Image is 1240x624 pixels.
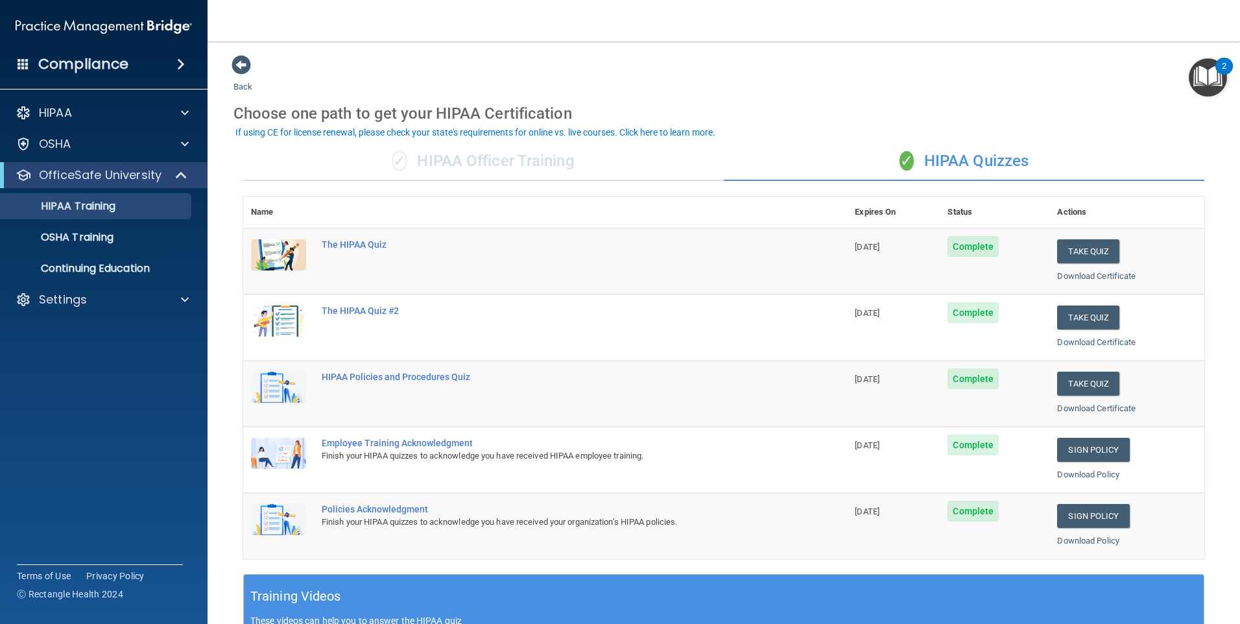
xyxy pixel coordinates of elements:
[855,242,879,252] span: [DATE]
[322,448,782,464] div: Finish your HIPAA quizzes to acknowledge you have received HIPAA employee training.
[39,167,161,183] p: OfficeSafe University
[86,570,145,582] a: Privacy Policy
[233,126,717,139] button: If using CE for license renewal, please check your state's requirements for online vs. live cours...
[235,128,715,137] div: If using CE for license renewal, please check your state's requirements for online vs. live cours...
[243,142,724,181] div: HIPAA Officer Training
[1057,271,1136,281] a: Download Certificate
[322,372,782,382] div: HIPAA Policies and Procedures Quiz
[392,151,407,171] span: ✓
[948,501,999,522] span: Complete
[948,368,999,389] span: Complete
[1057,337,1136,347] a: Download Certificate
[1057,372,1119,396] button: Take Quiz
[243,197,314,228] th: Name
[16,167,188,183] a: OfficeSafe University
[8,231,113,244] p: OSHA Training
[250,585,341,608] h5: Training Videos
[39,136,71,152] p: OSHA
[38,55,128,73] h4: Compliance
[948,236,999,257] span: Complete
[322,438,782,448] div: Employee Training Acknowledgment
[855,308,879,318] span: [DATE]
[1049,197,1204,228] th: Actions
[855,374,879,384] span: [DATE]
[940,197,1049,228] th: Status
[233,95,1214,132] div: Choose one path to get your HIPAA Certification
[322,504,782,514] div: Policies Acknowledgment
[1057,403,1136,413] a: Download Certificate
[855,507,879,516] span: [DATE]
[322,306,782,316] div: The HIPAA Quiz #2
[233,66,252,91] a: Back
[322,514,782,530] div: Finish your HIPAA quizzes to acknowledge you have received your organization’s HIPAA policies.
[1057,438,1129,462] a: Sign Policy
[16,292,189,307] a: Settings
[8,200,115,213] p: HIPAA Training
[322,239,782,250] div: The HIPAA Quiz
[948,435,999,455] span: Complete
[17,588,123,601] span: Ⓒ Rectangle Health 2024
[1057,536,1119,546] a: Download Policy
[1057,239,1119,263] button: Take Quiz
[1057,470,1119,479] a: Download Policy
[16,136,189,152] a: OSHA
[16,14,192,40] img: PMB logo
[39,105,72,121] p: HIPAA
[16,105,189,121] a: HIPAA
[1057,306,1119,330] button: Take Quiz
[948,302,999,323] span: Complete
[8,262,185,275] p: Continuing Education
[855,440,879,450] span: [DATE]
[724,142,1204,181] div: HIPAA Quizzes
[900,151,914,171] span: ✓
[1057,504,1129,528] a: Sign Policy
[1222,66,1226,83] div: 2
[1189,58,1227,97] button: Open Resource Center, 2 new notifications
[17,570,71,582] a: Terms of Use
[847,197,940,228] th: Expires On
[39,292,87,307] p: Settings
